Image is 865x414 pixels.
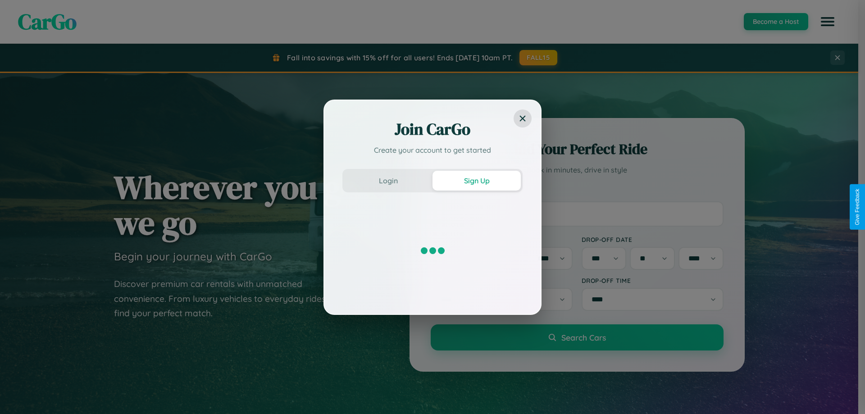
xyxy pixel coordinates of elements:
p: Create your account to get started [342,145,523,155]
div: Give Feedback [854,189,860,225]
button: Sign Up [432,171,521,191]
button: Login [344,171,432,191]
iframe: Intercom live chat [9,383,31,405]
h2: Join CarGo [342,118,523,140]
